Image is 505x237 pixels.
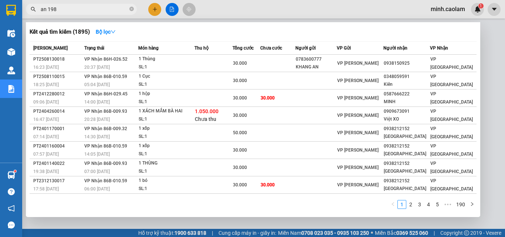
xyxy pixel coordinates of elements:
[442,200,454,209] span: •••
[8,205,15,212] span: notification
[383,45,407,51] span: Người nhận
[233,130,247,135] span: 50.000
[84,91,128,97] span: VP Nhận 86H-029.45
[31,7,36,12] span: search
[8,221,15,228] span: message
[233,113,247,118] span: 30.000
[384,160,430,167] div: 0938212152
[384,81,430,88] div: Kiên
[195,108,218,114] span: 1.050.000
[84,178,127,183] span: VP Nhận 86B-010.59
[84,109,127,114] span: VP Nhận 86B-009.93
[337,148,379,153] span: VP [PERSON_NAME]
[90,26,122,38] button: Bộ lọcdown
[33,186,59,192] span: 17:58 [DATE]
[384,115,430,123] div: Việt XO
[84,143,127,149] span: VP Nhận 86B-010.59
[233,78,247,83] span: 30.000
[384,167,430,175] div: [GEOGRAPHIC_DATA]
[139,55,194,63] div: 1 Thùng
[84,99,110,105] span: 14:00 [DATE]
[337,113,379,118] span: VP [PERSON_NAME]
[139,125,194,133] div: 1 xốp
[391,202,395,206] span: left
[7,30,15,37] img: warehouse-icon
[139,194,194,202] div: 1T Xốp
[416,200,424,209] a: 3
[33,177,82,185] div: PT2312130017
[406,200,415,209] li: 2
[389,200,397,209] button: left
[84,82,110,87] span: 05:04 [DATE]
[442,200,454,209] li: Next 5 Pages
[33,194,82,202] div: PT2307020003
[384,60,430,67] div: 0938150925
[296,63,336,71] div: KHANG AN
[139,98,194,106] div: SL: 1
[139,133,194,141] div: SL: 1
[84,45,104,51] span: Trạng thái
[407,200,415,209] a: 2
[129,7,134,11] span: close-circle
[261,95,275,101] span: 30.000
[384,150,430,158] div: [GEOGRAPHIC_DATA]
[337,95,379,101] span: VP [PERSON_NAME]
[430,109,473,122] span: VP [GEOGRAPHIC_DATA]
[384,73,430,81] div: 0348059591
[337,130,379,135] span: VP [PERSON_NAME]
[33,90,82,98] div: PT2412280012
[424,200,433,209] li: 4
[384,194,430,202] div: 0964172491
[8,188,15,195] span: question-circle
[33,152,59,157] span: 07:57 [DATE]
[41,5,128,13] input: Tìm tên, số ĐT hoặc mã đơn
[84,65,110,70] span: 20:37 [DATE]
[295,45,316,51] span: Người gửi
[337,182,379,187] span: VP [PERSON_NAME]
[415,200,424,209] li: 3
[430,91,473,105] span: VP [GEOGRAPHIC_DATA]
[433,200,441,209] a: 5
[33,45,68,51] span: [PERSON_NAME]
[139,185,194,193] div: SL: 1
[389,200,397,209] li: Previous Page
[337,78,379,83] span: VP [PERSON_NAME]
[33,108,82,115] div: PT2404260014
[7,85,15,93] img: solution-icon
[233,165,247,170] span: 30.000
[233,45,254,51] span: Tổng cước
[430,143,473,157] span: VP [GEOGRAPHIC_DATA]
[33,55,82,63] div: PT2508130018
[468,200,477,209] button: right
[454,200,468,209] li: 190
[33,117,59,122] span: 16:47 [DATE]
[139,142,194,150] div: 1 xốp
[139,177,194,185] div: 1 bó
[398,200,406,209] a: 1
[260,45,282,51] span: Chưa cước
[433,200,442,209] li: 5
[139,72,194,81] div: 1 Cục
[233,148,247,153] span: 30.000
[233,182,247,187] span: 30.000
[430,74,473,87] span: VP [GEOGRAPHIC_DATA]
[261,182,275,187] span: 30.000
[33,125,82,133] div: PT2401170001
[6,5,16,16] img: logo-vxr
[296,55,336,63] div: 0783600777
[139,107,194,115] div: 1 XÁCH MẮM BÀ HAI
[424,200,433,209] a: 4
[138,45,159,51] span: Món hàng
[33,65,59,70] span: 16:23 [DATE]
[430,45,448,51] span: VP Nhận
[129,6,134,13] span: close-circle
[33,169,59,174] span: 19:38 [DATE]
[384,90,430,98] div: 0587666222
[84,57,128,62] span: VP Nhận 86H-026.52
[111,29,116,34] span: down
[384,177,430,185] div: 0938212152
[384,185,430,193] div: [GEOGRAPHIC_DATA]
[430,126,473,139] span: VP [GEOGRAPHIC_DATA]
[384,108,430,115] div: 0909673091
[454,200,467,209] a: 190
